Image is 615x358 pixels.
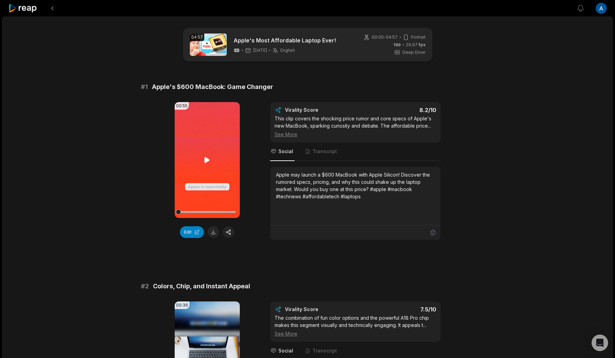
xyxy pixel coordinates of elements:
div: See More [275,131,436,138]
div: The combination of fun color options and the powerful A18 Pro chip makes this segment visually an... [275,314,436,337]
a: Apple's Most Affordable Laptop Ever! [234,36,336,44]
span: 29.97 [406,42,426,48]
span: English [280,48,295,53]
span: # 2 [141,281,149,291]
span: 00:00 - 04:57 [372,34,398,40]
span: fps [419,42,426,47]
div: This clip covers the shocking price rumor and core specs of Apple's new MacBook, sparking curiosi... [275,115,436,138]
span: Transcript [312,347,337,354]
span: Social [278,347,293,354]
div: Open Intercom Messenger [592,335,608,351]
div: Virality Score [285,306,359,313]
button: Edit [180,226,204,238]
div: 8.2 /10 [362,107,436,113]
span: # 1 [141,82,148,92]
div: See More [275,330,436,337]
span: [DATE] [253,48,267,53]
span: Social [278,148,293,155]
span: Colors, Chip, and Instant Appeal [153,281,250,291]
span: Transcript [312,148,337,155]
div: Apple may launch a $600 MacBook with Apple Silicon! Discover the rumored specs, pricing, and why ... [276,171,435,200]
span: Portrait [411,34,426,40]
div: Virality Score [285,107,359,113]
nav: Tabs [270,142,441,161]
video: Your browser does not support mp4 format. [175,102,240,218]
div: 7.5 /10 [362,306,436,313]
span: Apple's $600 MacBook: Game Changer [152,82,273,92]
span: Deep Diver [402,49,426,56]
